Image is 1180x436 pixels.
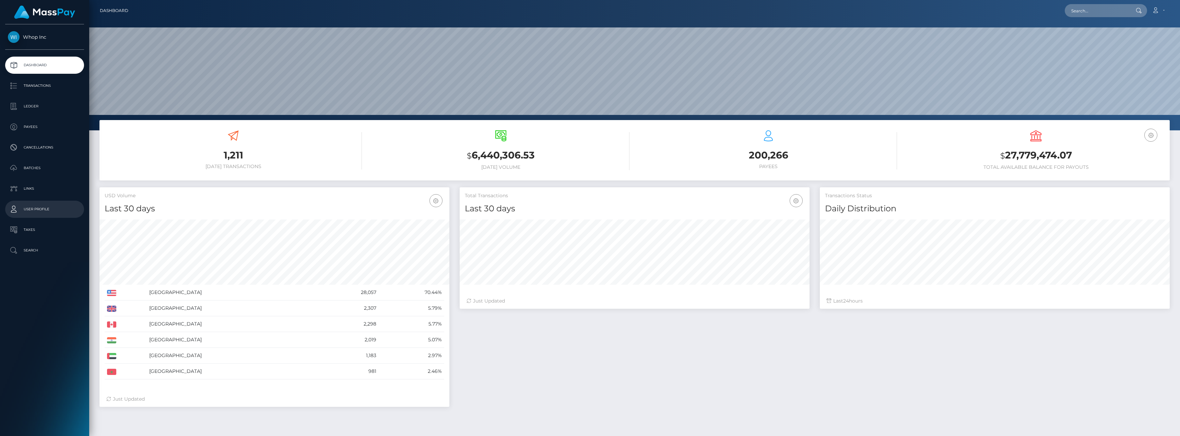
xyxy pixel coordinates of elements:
[318,364,378,379] td: 981
[107,369,116,375] img: MA.png
[379,301,444,316] td: 5.79%
[147,332,318,348] td: [GEOGRAPHIC_DATA]
[318,285,378,301] td: 28,057
[379,348,444,364] td: 2.97%
[107,337,116,343] img: IN.png
[379,285,444,301] td: 70.44%
[318,348,378,364] td: 1,183
[843,298,849,304] span: 24
[8,245,81,256] p: Search
[105,149,362,162] h3: 1,211
[467,151,472,161] small: $
[5,139,84,156] a: Cancellations
[467,297,803,305] div: Just Updated
[825,203,1165,215] h4: Daily Distribution
[907,164,1165,170] h6: Total Available Balance for Payouts
[640,149,897,162] h3: 200,266
[8,31,20,43] img: Whop Inc
[147,301,318,316] td: [GEOGRAPHIC_DATA]
[318,301,378,316] td: 2,307
[8,204,81,214] p: User Profile
[14,5,75,19] img: MassPay Logo
[465,203,804,215] h4: Last 30 days
[379,316,444,332] td: 5.77%
[5,180,84,197] a: Links
[379,364,444,379] td: 2.46%
[5,34,84,40] span: Whop Inc
[640,164,897,169] h6: Payees
[105,192,444,199] h5: USD Volume
[107,353,116,359] img: AE.png
[465,192,804,199] h5: Total Transactions
[8,225,81,235] p: Taxes
[372,149,629,163] h3: 6,440,306.53
[147,316,318,332] td: [GEOGRAPHIC_DATA]
[5,242,84,259] a: Search
[107,290,116,296] img: US.png
[5,57,84,74] a: Dashboard
[100,3,128,18] a: Dashboard
[147,348,318,364] td: [GEOGRAPHIC_DATA]
[372,164,629,170] h6: [DATE] Volume
[8,101,81,111] p: Ledger
[105,164,362,169] h6: [DATE] Transactions
[5,201,84,218] a: User Profile
[8,122,81,132] p: Payees
[8,60,81,70] p: Dashboard
[5,160,84,177] a: Batches
[5,77,84,94] a: Transactions
[5,118,84,135] a: Payees
[105,203,444,215] h4: Last 30 days
[8,163,81,173] p: Batches
[107,321,116,328] img: CA.png
[318,316,378,332] td: 2,298
[5,221,84,238] a: Taxes
[106,396,442,403] div: Just Updated
[5,98,84,115] a: Ledger
[827,297,1163,305] div: Last hours
[1065,4,1129,17] input: Search...
[318,332,378,348] td: 2,019
[825,192,1165,199] h5: Transactions Status
[1000,151,1005,161] small: $
[907,149,1165,163] h3: 27,779,474.07
[8,184,81,194] p: Links
[8,142,81,153] p: Cancellations
[147,285,318,301] td: [GEOGRAPHIC_DATA]
[8,81,81,91] p: Transactions
[147,364,318,379] td: [GEOGRAPHIC_DATA]
[107,306,116,312] img: GB.png
[379,332,444,348] td: 5.07%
